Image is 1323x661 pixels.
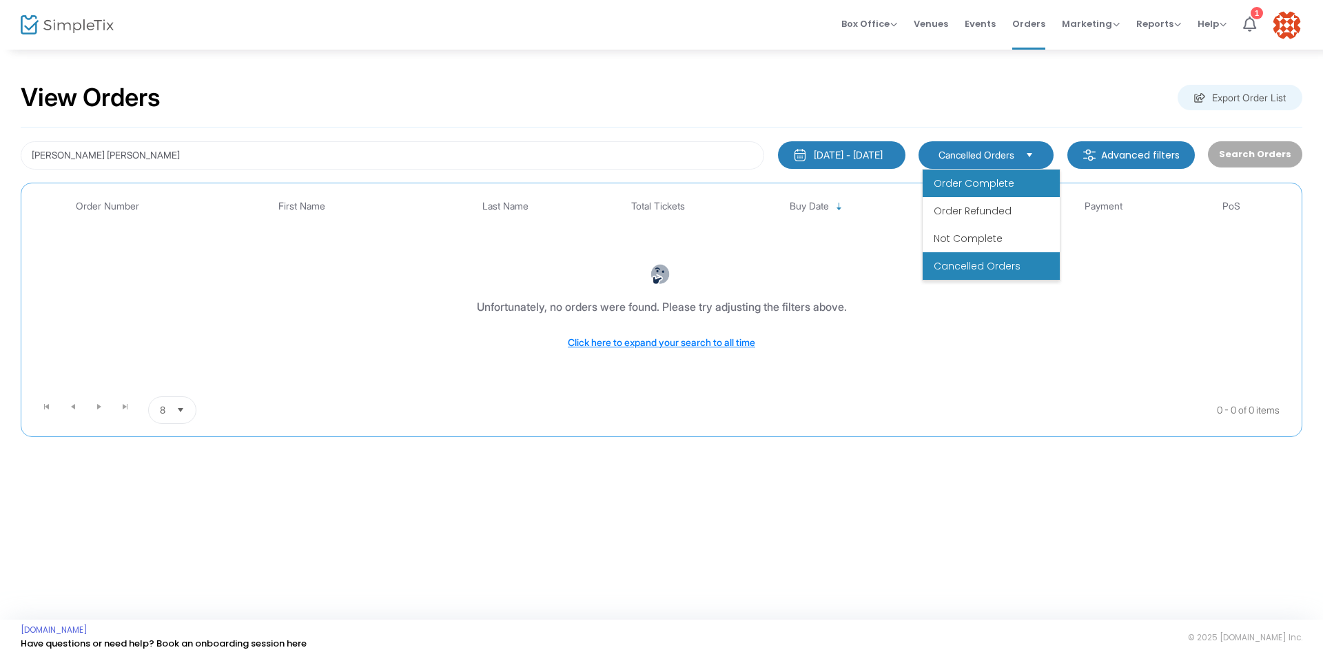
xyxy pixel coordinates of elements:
[934,204,1012,218] span: Order Refunded
[934,176,1014,190] span: Order Complete
[914,6,948,41] span: Venues
[1251,7,1263,19] div: 1
[171,397,190,423] button: Select
[934,232,1003,245] span: Not Complete
[1085,201,1122,212] span: Payment
[21,141,764,170] input: Search by name, email, phone, order number, ip address, or last 4 digits of card
[21,624,88,635] a: [DOMAIN_NAME]
[913,190,1040,223] th: Total
[482,201,529,212] span: Last Name
[778,141,905,169] button: [DATE] - [DATE]
[160,403,165,417] span: 8
[1188,632,1302,643] span: © 2025 [DOMAIN_NAME] Inc.
[939,148,1014,162] span: Cancelled Orders
[1067,141,1195,169] m-button: Advanced filters
[934,259,1021,273] span: Cancelled Orders
[76,201,139,212] span: Order Number
[21,83,161,113] h2: View Orders
[477,298,847,315] div: Unfortunately, no orders were found. Please try adjusting the filters above.
[793,148,807,162] img: monthly
[278,201,325,212] span: First Name
[1198,17,1227,30] span: Help
[965,6,996,41] span: Events
[28,190,1295,391] div: Data table
[1083,148,1096,162] img: filter
[1222,201,1240,212] span: PoS
[334,396,1280,424] kendo-pager-info: 0 - 0 of 0 items
[1020,148,1039,163] button: Select
[1136,17,1181,30] span: Reports
[1012,6,1045,41] span: Orders
[834,201,845,212] span: Sortable
[595,190,722,223] th: Total Tickets
[1062,17,1120,30] span: Marketing
[21,637,307,650] a: Have questions or need help? Book an onboarding session here
[568,336,755,348] span: Click here to expand your search to all time
[650,264,670,285] img: face-thinking.png
[841,17,897,30] span: Box Office
[790,201,829,212] span: Buy Date
[814,148,883,162] div: [DATE] - [DATE]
